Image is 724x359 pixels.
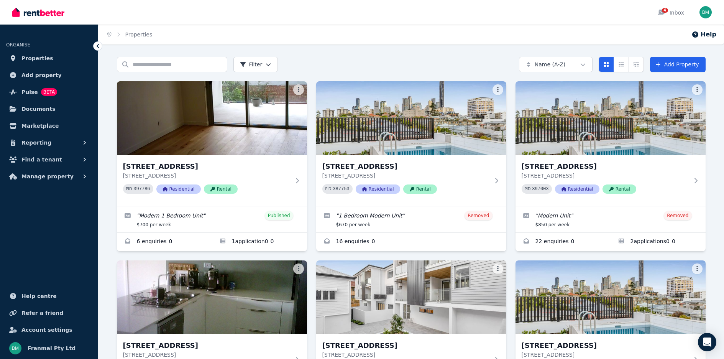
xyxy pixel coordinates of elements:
button: More options [493,263,503,274]
a: Enquiries for 6/157 Harcourt St, New Farm [516,233,611,251]
small: PID [525,187,531,191]
img: 9/36 Buruda St, Chermside [117,260,307,334]
a: 1/157 Harcourt St, New Farm[STREET_ADDRESS][STREET_ADDRESS]PID 397786ResidentialRental [117,81,307,206]
button: More options [493,84,503,95]
span: Rental [603,184,636,194]
a: Documents [6,101,92,117]
span: Properties [21,54,53,63]
button: Reporting [6,135,92,150]
img: 6/157 Harcourt St, New Farm [516,81,706,155]
a: Marketplace [6,118,92,133]
span: Reporting [21,138,51,147]
p: [STREET_ADDRESS] [322,351,489,359]
a: Refer a friend [6,305,92,321]
code: 397003 [532,186,548,192]
h3: [STREET_ADDRESS] [123,161,290,172]
span: Name (A-Z) [535,61,566,68]
span: Residential [555,184,599,194]
span: Franmal Pty Ltd [28,344,76,353]
a: Applications for 6/157 Harcourt St, New Farm [611,233,706,251]
span: Find a tenant [21,155,62,164]
button: More options [293,263,304,274]
p: [STREET_ADDRESS] [123,351,290,359]
div: View options [599,57,644,72]
button: More options [692,84,703,95]
img: 1/157 Harcourt St, New Farm [117,81,307,155]
span: 4 [662,8,668,13]
a: Edit listing: Modern Unit [516,206,706,232]
a: Properties [6,51,92,66]
button: Help [691,30,716,39]
button: More options [692,263,703,274]
a: Account settings [6,322,92,338]
a: Add Property [650,57,706,72]
a: Add property [6,68,92,83]
nav: Breadcrumb [98,25,161,44]
p: [STREET_ADDRESS] [522,172,689,179]
button: Card view [599,57,614,72]
button: Manage property [6,169,92,184]
img: Franmal Pty Ltd [9,342,21,354]
span: ORGANISE [6,42,30,48]
p: [STREET_ADDRESS] [123,172,290,179]
img: 11/157 Harcourt St, New Farm [316,260,506,334]
div: Inbox [657,9,684,16]
span: Residential [156,184,201,194]
a: Edit listing: 1 Bedroom Modern Unit [316,206,506,232]
a: Applications for 1/157 Harcourt St, New Farm [212,233,307,251]
img: 157 Harcourt St, New Farm [516,260,706,334]
small: PID [126,187,132,191]
span: Help centre [21,291,57,301]
button: Expanded list view [629,57,644,72]
div: Open Intercom Messenger [698,333,716,351]
a: Edit listing: Modern 1 Bedroom Unit [117,206,307,232]
small: PID [325,187,332,191]
h3: [STREET_ADDRESS] [322,161,489,172]
p: [STREET_ADDRESS] [322,172,489,179]
a: Help centre [6,288,92,304]
h3: [STREET_ADDRESS] [522,161,689,172]
span: Refer a friend [21,308,63,318]
img: Franmal Pty Ltd [699,6,712,18]
span: BETA [41,88,57,96]
span: Rental [204,184,238,194]
span: Marketplace [21,121,59,130]
a: Enquiries for 4/157 Harcourt St, New Farm [316,233,506,251]
h3: [STREET_ADDRESS] [522,340,689,351]
span: Add property [21,71,62,80]
img: RentBetter [12,7,64,18]
h3: [STREET_ADDRESS] [322,340,489,351]
span: Filter [240,61,263,68]
span: Pulse [21,87,38,97]
a: Enquiries for 1/157 Harcourt St, New Farm [117,233,212,251]
span: Manage property [21,172,74,181]
button: Name (A-Z) [519,57,593,72]
span: Residential [356,184,400,194]
img: 4/157 Harcourt St, New Farm [316,81,506,155]
button: More options [293,84,304,95]
code: 397786 [133,186,150,192]
code: 387753 [333,186,349,192]
span: Rental [403,184,437,194]
button: Compact list view [614,57,629,72]
button: Filter [233,57,278,72]
p: [STREET_ADDRESS] [522,351,689,359]
a: Properties [125,31,153,38]
h3: [STREET_ADDRESS] [123,340,290,351]
a: 6/157 Harcourt St, New Farm[STREET_ADDRESS][STREET_ADDRESS]PID 397003ResidentialRental [516,81,706,206]
span: Account settings [21,325,72,334]
button: Find a tenant [6,152,92,167]
span: Documents [21,104,56,114]
a: 4/157 Harcourt St, New Farm[STREET_ADDRESS][STREET_ADDRESS]PID 387753ResidentialRental [316,81,506,206]
a: PulseBETA [6,84,92,100]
